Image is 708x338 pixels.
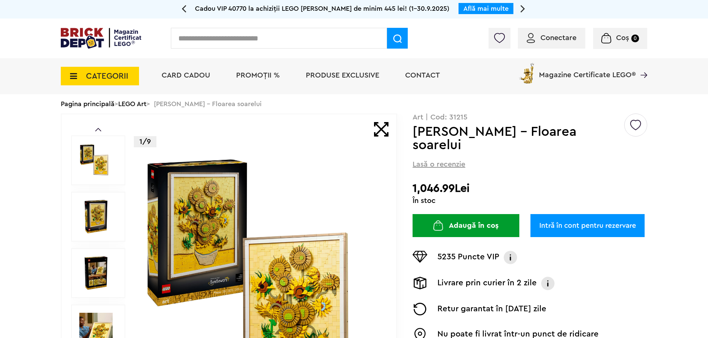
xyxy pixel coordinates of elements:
span: Coș [616,34,629,42]
a: LEGO Art [118,101,146,107]
a: Card Cadou [162,72,210,79]
a: Produse exclusive [306,72,379,79]
span: Cadou VIP 40770 la achiziții LEGO [PERSON_NAME] de minim 445 lei! (1-30.9.2025) [195,5,449,12]
a: Pagina principală [61,101,115,107]
span: CATEGORII [86,72,128,80]
a: PROMOȚII % [236,72,280,79]
img: Info livrare prin curier [540,277,555,290]
img: Vincent van Gogh – Floarea soarelui [79,200,113,233]
img: Vincent van Gogh – Floarea soarelui LEGO 31215 [79,256,113,290]
button: Adaugă în coș [413,214,519,237]
span: Conectare [540,34,576,42]
img: Vincent van Gogh – Floarea soarelui [79,144,113,177]
a: Conectare [527,34,576,42]
a: Prev [95,128,101,131]
p: Livrare prin curier în 2 zile [437,277,537,290]
a: Contact [405,72,440,79]
img: Returnare [413,303,427,315]
img: Info VIP [503,251,518,264]
span: Magazine Certificate LEGO® [539,62,636,79]
p: 5235 Puncte VIP [437,251,499,264]
img: Puncte VIP [413,251,427,263]
a: Află mai multe [463,5,509,12]
div: > > [PERSON_NAME] – Floarea soarelui [61,94,647,114]
p: Retur garantat în [DATE] zile [437,303,546,315]
small: 0 [631,35,639,42]
p: 1/9 [134,136,156,147]
p: Art | Cod: 31215 [413,114,647,121]
div: În stoc [413,197,647,204]
a: Intră în cont pentru rezervare [530,214,645,237]
a: Magazine Certificate LEGO® [636,62,647,69]
img: Livrare [413,277,427,289]
span: Lasă o recenzie [413,159,465,170]
h1: [PERSON_NAME] – Floarea soarelui [413,125,623,152]
h2: 1,046.99Lei [413,182,647,195]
